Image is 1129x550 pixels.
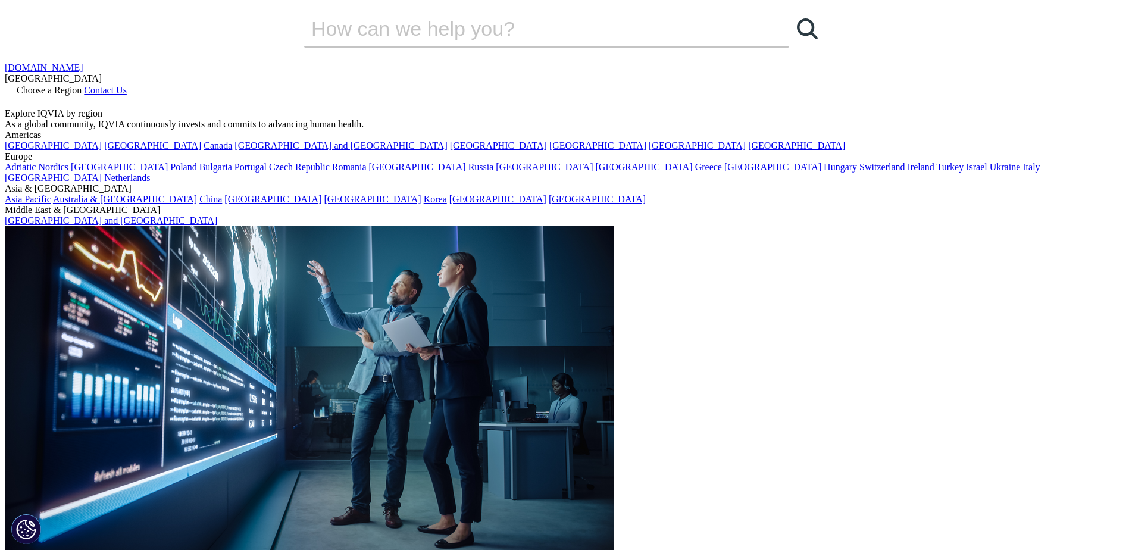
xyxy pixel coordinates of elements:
a: Romania [332,162,367,172]
a: Contact Us [84,85,127,95]
a: Czech Republic [269,162,330,172]
a: Bulgaria [199,162,232,172]
div: Asia & [GEOGRAPHIC_DATA] [5,183,1124,194]
a: [DOMAIN_NAME] [5,62,83,73]
a: Turkey [937,162,964,172]
a: Ukraine [990,162,1021,172]
a: [GEOGRAPHIC_DATA] [450,140,547,151]
a: [GEOGRAPHIC_DATA] [71,162,168,172]
a: Ireland [908,162,934,172]
input: Search [304,11,755,46]
div: Americas [5,130,1124,140]
a: [GEOGRAPHIC_DATA] [649,140,746,151]
a: [GEOGRAPHIC_DATA] and [GEOGRAPHIC_DATA] [5,215,217,226]
a: [GEOGRAPHIC_DATA] [104,140,201,151]
div: [GEOGRAPHIC_DATA] [5,73,1124,84]
a: Search [789,11,825,46]
a: [GEOGRAPHIC_DATA] [5,140,102,151]
a: [GEOGRAPHIC_DATA] [5,173,102,183]
a: Australia & [GEOGRAPHIC_DATA] [53,194,197,204]
a: Korea [424,194,447,204]
a: Asia Pacific [5,194,51,204]
a: [GEOGRAPHIC_DATA] [596,162,693,172]
a: Switzerland [859,162,905,172]
a: Hungary [824,162,857,172]
a: Nordics [38,162,68,172]
div: Europe [5,151,1124,162]
span: Choose a Region [17,85,82,95]
div: As a global community, IQVIA continuously invests and commits to advancing human health. [5,119,1124,130]
a: Poland [170,162,196,172]
a: Portugal [234,162,267,172]
a: Greece [695,162,722,172]
a: Adriatic [5,162,36,172]
button: Cookies Settings [11,514,41,544]
a: [GEOGRAPHIC_DATA] [549,140,646,151]
a: [GEOGRAPHIC_DATA] [224,194,321,204]
a: Netherlands [104,173,150,183]
a: [GEOGRAPHIC_DATA] [748,140,845,151]
a: [GEOGRAPHIC_DATA] [724,162,821,172]
a: China [199,194,222,204]
a: Canada [204,140,232,151]
a: [GEOGRAPHIC_DATA] [369,162,466,172]
a: [GEOGRAPHIC_DATA] [324,194,421,204]
a: [GEOGRAPHIC_DATA] [549,194,646,204]
a: Russia [468,162,494,172]
a: Italy [1022,162,1040,172]
div: Explore IQVIA by region [5,108,1124,119]
a: [GEOGRAPHIC_DATA] and [GEOGRAPHIC_DATA] [234,140,447,151]
a: [GEOGRAPHIC_DATA] [449,194,546,204]
svg: Search [797,18,818,39]
a: Israel [966,162,987,172]
div: Middle East & [GEOGRAPHIC_DATA] [5,205,1124,215]
a: [GEOGRAPHIC_DATA] [496,162,593,172]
